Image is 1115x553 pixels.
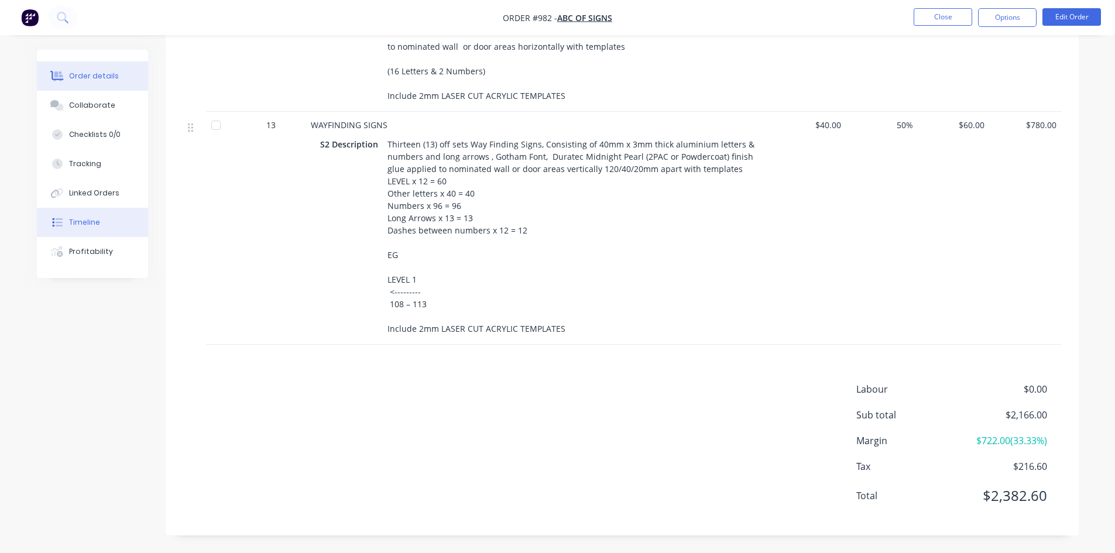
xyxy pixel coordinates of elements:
span: Total [856,489,960,503]
div: Checklists 0/0 [69,129,121,140]
div: Two (2) off Basement Level Letters & Numbers, consisting of 40mm x 3mm thick aluminium numbers, G... [383,13,760,104]
span: $60.00 [922,119,985,131]
span: Margin [856,434,960,448]
span: $40.00 [779,119,842,131]
button: Order details [37,61,148,91]
span: WAYFINDING SIGNS [311,119,387,130]
span: Tax [856,459,960,473]
div: Profitability [69,246,113,257]
span: $722.00 ( 33.33 %) [960,434,1047,448]
span: Sub total [856,408,960,422]
span: 50% [850,119,913,131]
button: Close [914,8,972,26]
img: Factory [21,9,39,26]
div: Collaborate [69,100,115,111]
span: $780.00 [994,119,1056,131]
span: $2,382.60 [960,485,1047,506]
div: S2 Description [320,136,383,153]
div: Order details [69,71,119,81]
button: Linked Orders [37,178,148,208]
span: Labour [856,382,960,396]
button: Options [978,8,1037,27]
button: Collaborate [37,91,148,120]
button: Tracking [37,149,148,178]
div: Linked Orders [69,188,119,198]
button: Edit Order [1042,8,1101,26]
button: Checklists 0/0 [37,120,148,149]
div: Thirteen (13) off sets Way Finding Signs, Consisting of 40mm x 3mm thick aluminium letters & numb... [383,136,760,337]
span: $0.00 [960,382,1047,396]
span: $2,166.00 [960,408,1047,422]
span: Order #982 - [503,12,557,23]
span: $216.60 [960,459,1047,473]
a: ABC Of Signs [557,12,612,23]
div: Timeline [69,217,100,228]
div: Tracking [69,159,101,169]
span: 13 [266,119,276,131]
button: Profitability [37,237,148,266]
button: Timeline [37,208,148,237]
